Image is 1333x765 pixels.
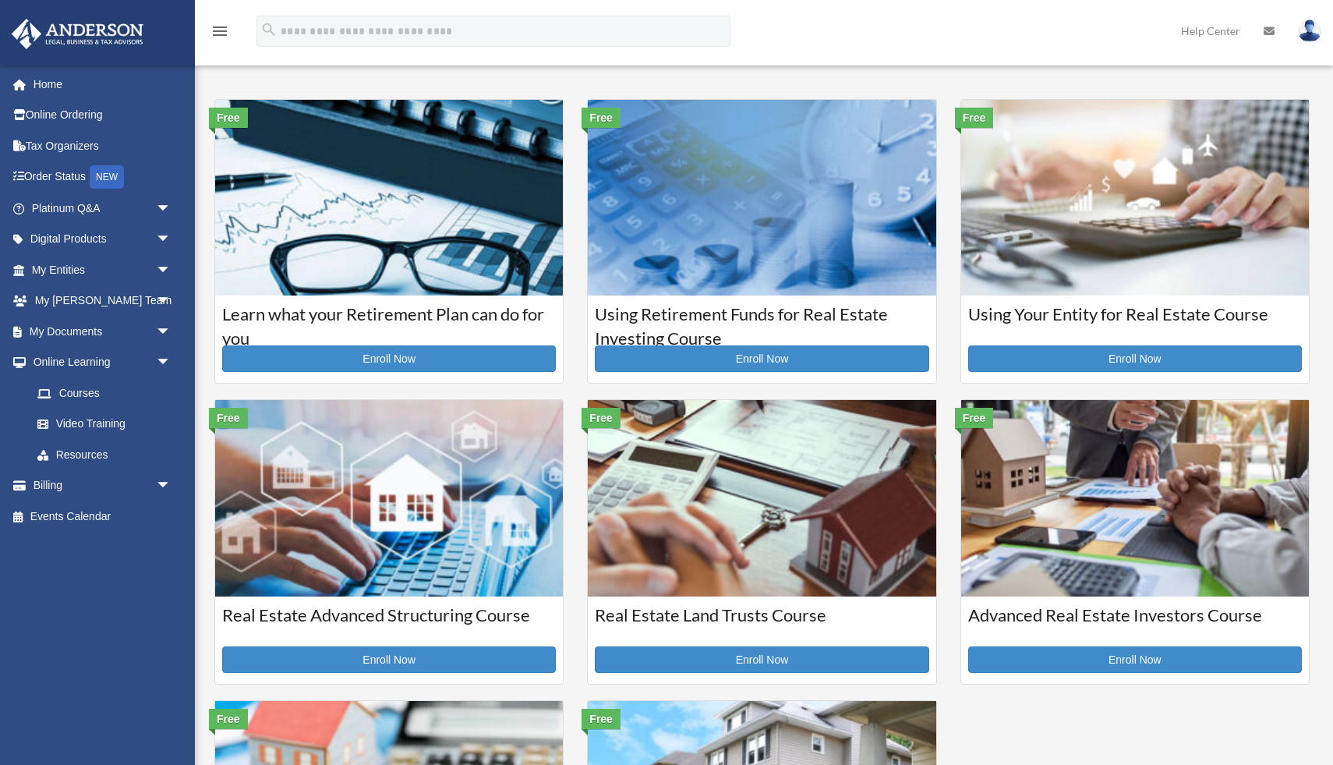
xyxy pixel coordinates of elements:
a: Enroll Now [968,345,1302,372]
span: arrow_drop_down [156,193,187,225]
a: My [PERSON_NAME] Teamarrow_drop_down [11,285,195,317]
a: Order StatusNEW [11,161,195,193]
a: Digital Productsarrow_drop_down [11,224,195,255]
h3: Real Estate Advanced Structuring Course [222,604,556,643]
a: Video Training [22,409,195,440]
a: Home [11,69,195,100]
div: Free [582,709,621,729]
a: Enroll Now [222,345,556,372]
a: Online Ordering [11,100,195,131]
a: Courses [22,377,187,409]
span: arrow_drop_down [156,285,187,317]
a: menu [210,27,229,41]
div: Free [582,108,621,128]
a: Enroll Now [595,646,928,673]
div: Free [955,108,994,128]
div: Free [209,709,248,729]
a: Enroll Now [222,646,556,673]
div: NEW [90,165,124,189]
span: arrow_drop_down [156,224,187,256]
i: search [260,21,278,38]
img: User Pic [1298,19,1321,42]
span: arrow_drop_down [156,470,187,502]
h3: Learn what your Retirement Plan can do for you [222,303,556,342]
img: Anderson Advisors Platinum Portal [7,19,148,49]
a: My Documentsarrow_drop_down [11,316,195,347]
a: Enroll Now [968,646,1302,673]
div: Free [955,408,994,428]
a: My Entitiesarrow_drop_down [11,254,195,285]
span: arrow_drop_down [156,347,187,379]
a: Tax Organizers [11,130,195,161]
span: arrow_drop_down [156,254,187,286]
div: Free [209,408,248,428]
a: Resources [22,439,195,470]
a: Billingarrow_drop_down [11,470,195,501]
a: Online Learningarrow_drop_down [11,347,195,378]
h3: Advanced Real Estate Investors Course [968,604,1302,643]
h3: Using Your Entity for Real Estate Course [968,303,1302,342]
a: Platinum Q&Aarrow_drop_down [11,193,195,224]
a: Events Calendar [11,501,195,532]
i: menu [210,22,229,41]
h3: Real Estate Land Trusts Course [595,604,928,643]
div: Free [582,408,621,428]
h3: Using Retirement Funds for Real Estate Investing Course [595,303,928,342]
div: Free [209,108,248,128]
a: Enroll Now [595,345,928,372]
span: arrow_drop_down [156,316,187,348]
